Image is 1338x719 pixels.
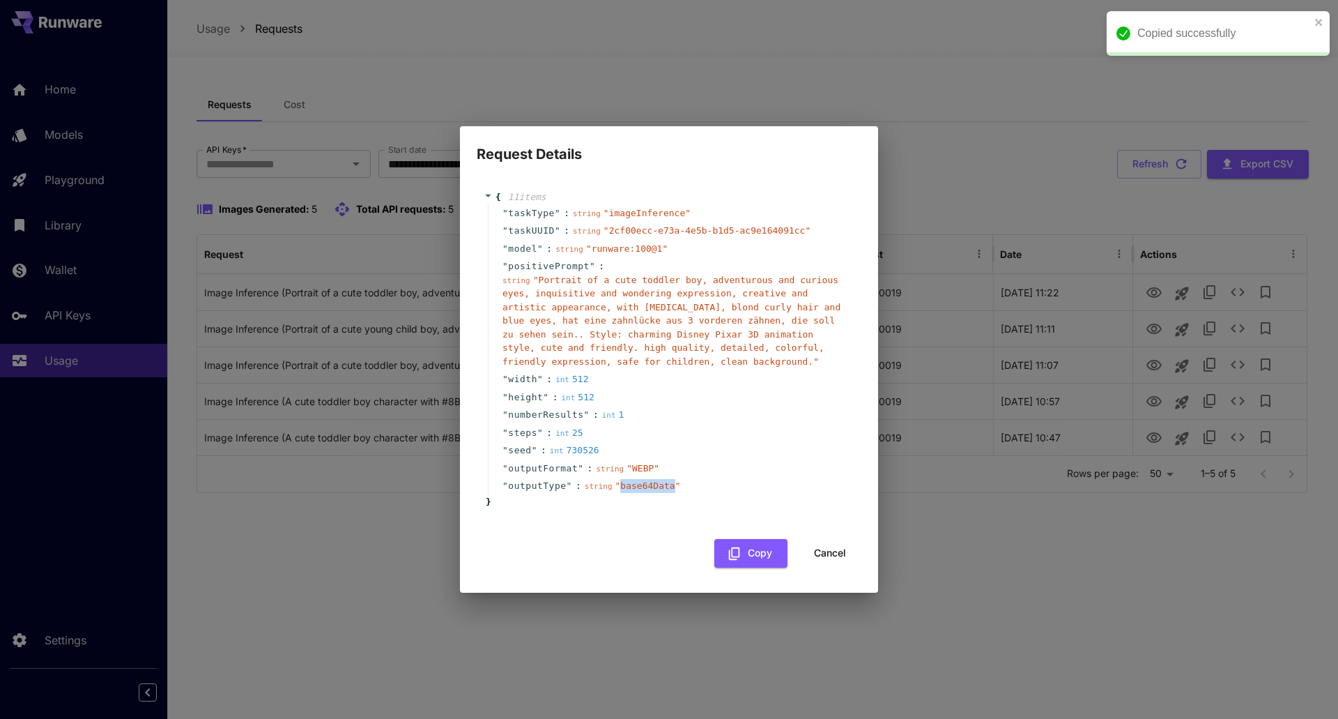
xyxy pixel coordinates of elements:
span: " [584,409,590,420]
span: " [537,374,543,384]
span: width [508,372,537,386]
span: outputFormat [508,462,578,476]
span: int [555,429,569,438]
span: int [555,375,569,384]
span: } [484,495,491,509]
span: " [502,480,508,491]
button: close [1314,17,1324,28]
span: { [495,190,501,204]
span: " imageInference " [603,208,691,218]
span: : [546,372,552,386]
span: " [502,427,508,438]
span: : [564,224,569,238]
span: " [567,480,572,491]
div: Copied successfully [1137,25,1310,42]
span: int [561,393,575,402]
span: " 2cf00ecc-e73a-4e5b-b1d5-ac9e164091cc " [603,225,810,236]
span: " [502,463,508,474]
span: " [502,225,508,236]
button: Cancel [799,539,861,568]
span: " [502,243,508,254]
span: " base64Data " [615,480,681,491]
span: " [502,409,508,420]
span: " [555,225,560,236]
span: : [546,242,552,256]
span: positivePrompt [508,259,590,273]
span: : [587,462,593,476]
div: 1 [602,408,624,422]
span: " [590,261,595,271]
span: " Portrait of a cute toddler boy, adventurous and curious eyes, inquisitive and wondering express... [502,275,840,367]
span: : [599,259,604,273]
span: 11 item s [508,192,546,202]
span: : [541,444,546,457]
div: 730526 [550,444,599,457]
span: " WEBP " [626,463,659,474]
span: string [555,245,583,254]
span: : [546,426,552,440]
span: : [564,206,569,220]
span: int [602,411,616,420]
div: 512 [555,372,588,386]
span: string [585,482,613,491]
span: : [593,408,599,422]
span: steps [508,426,537,440]
div: 512 [561,391,594,404]
span: string [573,227,601,236]
span: taskUUID [508,224,555,238]
span: " [502,261,508,271]
span: string [502,276,530,285]
span: " [537,427,543,438]
h2: Request Details [460,126,878,165]
span: " [502,445,508,455]
span: " runware:100@1 " [586,243,668,254]
span: taskType [508,206,555,220]
div: 25 [555,426,583,440]
span: : [576,479,581,493]
span: " [578,463,583,474]
span: numberResults [508,408,583,422]
span: outputType [508,479,566,493]
span: height [508,391,543,404]
span: " [543,392,548,402]
span: " [502,374,508,384]
button: Copy [714,539,787,568]
span: " [555,208,560,218]
span: " [537,243,543,254]
span: string [573,209,601,218]
span: seed [508,444,531,457]
span: int [550,446,564,455]
span: string [596,464,624,474]
span: " [502,208,508,218]
span: " [532,445,537,455]
span: model [508,242,537,256]
span: " [502,392,508,402]
span: : [553,391,558,404]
